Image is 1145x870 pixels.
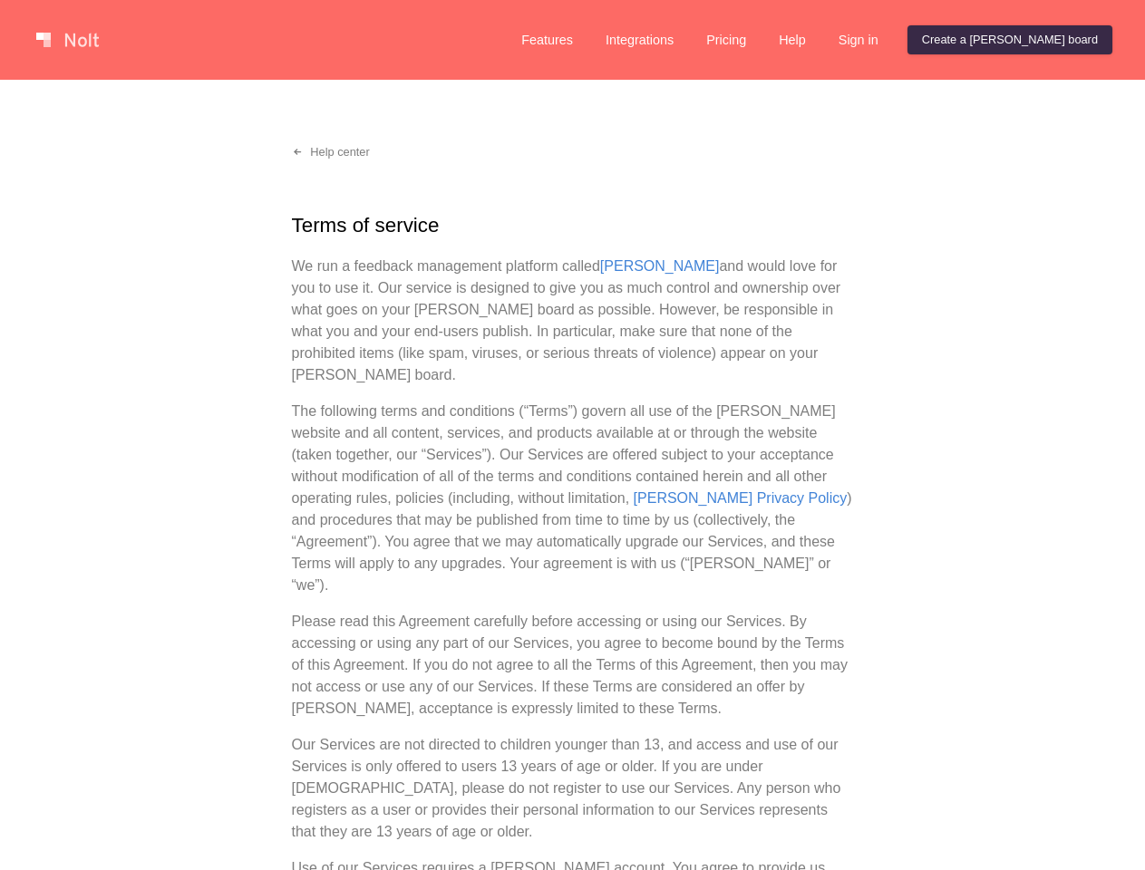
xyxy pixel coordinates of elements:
[292,401,854,596] p: The following terms and conditions (“Terms”) govern all use of the [PERSON_NAME] website and all ...
[634,490,848,506] a: [PERSON_NAME] Privacy Policy
[292,210,854,241] h1: Terms of service
[764,25,820,54] a: Help
[600,258,720,274] a: [PERSON_NAME]
[591,25,688,54] a: Integrations
[824,25,893,54] a: Sign in
[907,25,1112,54] a: Create a [PERSON_NAME] board
[292,256,854,386] p: We run a feedback management platform called and would love for you to use it. Our service is des...
[292,611,854,720] p: Please read this Agreement carefully before accessing or using our Services. By accessing or usin...
[277,138,384,167] a: Help center
[292,734,854,843] p: Our Services are not directed to children younger than 13, and access and use of our Services is ...
[692,25,761,54] a: Pricing
[507,25,587,54] a: Features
